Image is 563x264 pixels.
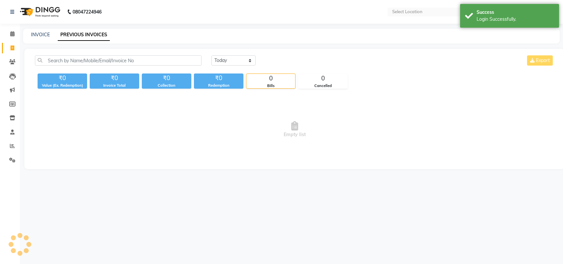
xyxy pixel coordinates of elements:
a: INVOICE [31,32,50,38]
img: logo [17,3,62,21]
div: ₹0 [142,73,191,83]
div: Invoice Total [90,83,139,88]
div: Login Successfully. [477,16,554,23]
div: Bills [246,83,295,89]
div: Value (Ex. Redemption) [38,83,87,88]
div: Redemption [194,83,243,88]
div: Collection [142,83,191,88]
div: 0 [298,74,347,83]
b: 08047224946 [73,3,102,21]
span: Empty list [35,97,554,162]
div: Success [477,9,554,16]
div: 0 [246,74,295,83]
div: ₹0 [194,73,243,83]
div: Cancelled [298,83,347,89]
div: ₹0 [90,73,139,83]
input: Search by Name/Mobile/Email/Invoice No [35,55,202,66]
div: ₹0 [38,73,87,83]
a: PREVIOUS INVOICES [58,29,110,41]
div: Select Location [392,9,422,15]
